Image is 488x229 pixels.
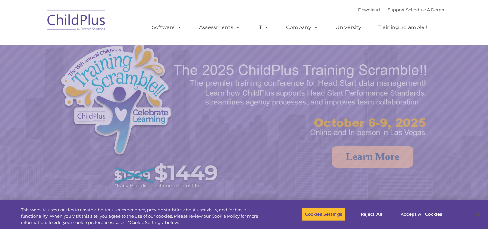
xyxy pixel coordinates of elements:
[388,7,405,12] a: Support
[471,207,485,221] button: Close
[406,7,444,12] a: Schedule A Demo
[332,146,413,168] a: Learn More
[44,5,109,38] img: ChildPlus by Procare Solutions
[397,207,446,221] button: Accept All Cookies
[351,207,392,221] button: Reject All
[358,7,380,12] a: Download
[329,21,368,34] a: University
[302,207,346,221] button: Cookies Settings
[193,21,247,34] a: Assessments
[358,7,444,12] font: |
[21,207,268,226] div: This website uses cookies to create a better user experience, provide statistics about user visit...
[280,21,325,34] a: Company
[251,21,275,34] a: IT
[145,21,188,34] a: Software
[372,21,433,34] a: Training Scramble!!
